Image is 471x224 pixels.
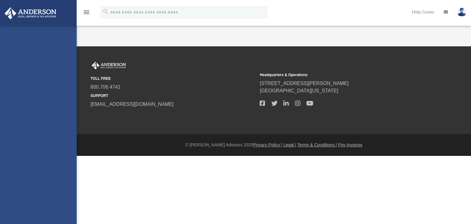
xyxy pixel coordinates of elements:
[253,142,282,147] a: Privacy Policy |
[260,72,425,78] small: Headquarters & Operations
[90,84,121,90] a: 800.706.4741
[90,93,255,98] small: SUPPORT
[338,142,362,147] a: Pay Invoices
[457,8,466,17] img: User Pic
[90,102,174,107] a: [EMAIL_ADDRESS][DOMAIN_NAME]
[283,142,296,147] a: Legal |
[102,8,109,15] i: search
[90,76,255,81] small: TOLL FREE
[83,12,90,16] a: menu
[260,81,349,86] a: [STREET_ADDRESS][PERSON_NAME]
[3,7,58,19] img: Anderson Advisors Platinum Portal
[297,142,337,147] a: Terms & Conditions |
[90,62,127,70] img: Anderson Advisors Platinum Portal
[77,142,471,148] div: © [PERSON_NAME] Advisors 2025
[83,9,90,16] i: menu
[260,88,338,93] a: [GEOGRAPHIC_DATA][US_STATE]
